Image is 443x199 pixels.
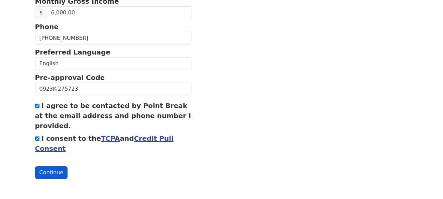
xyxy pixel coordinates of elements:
input: Phone [35,32,192,44]
input: Monthly Gross Income [47,6,192,19]
a: TCPA [101,134,120,142]
label: I consent to the and [35,134,174,153]
button: Continue [35,166,68,179]
label: I agree to be contacted by Point Break at the email address and phone number I provided. [35,102,191,130]
strong: Phone [35,23,59,31]
strong: Pre-approval Code [35,74,105,82]
span: $ [35,6,47,19]
strong: Preferred Language [35,48,110,56]
input: Pre-approval Code [35,83,192,95]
